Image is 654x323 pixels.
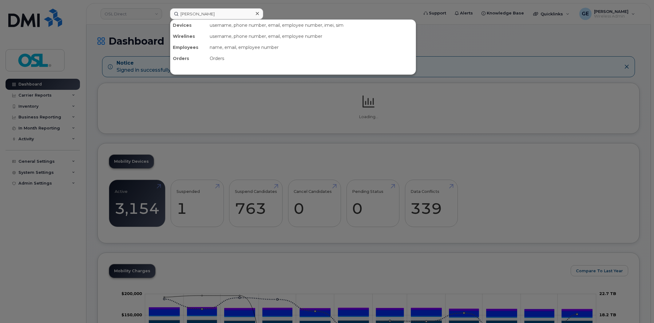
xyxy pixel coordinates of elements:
div: username, phone number, email, employee number [207,31,416,42]
div: Devices [170,20,207,31]
div: Employees [170,42,207,53]
div: Orders [207,53,416,64]
div: username, phone number, email, employee number, imei, sim [207,20,416,31]
div: Orders [170,53,207,64]
div: name, email, employee number [207,42,416,53]
div: Wirelines [170,31,207,42]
